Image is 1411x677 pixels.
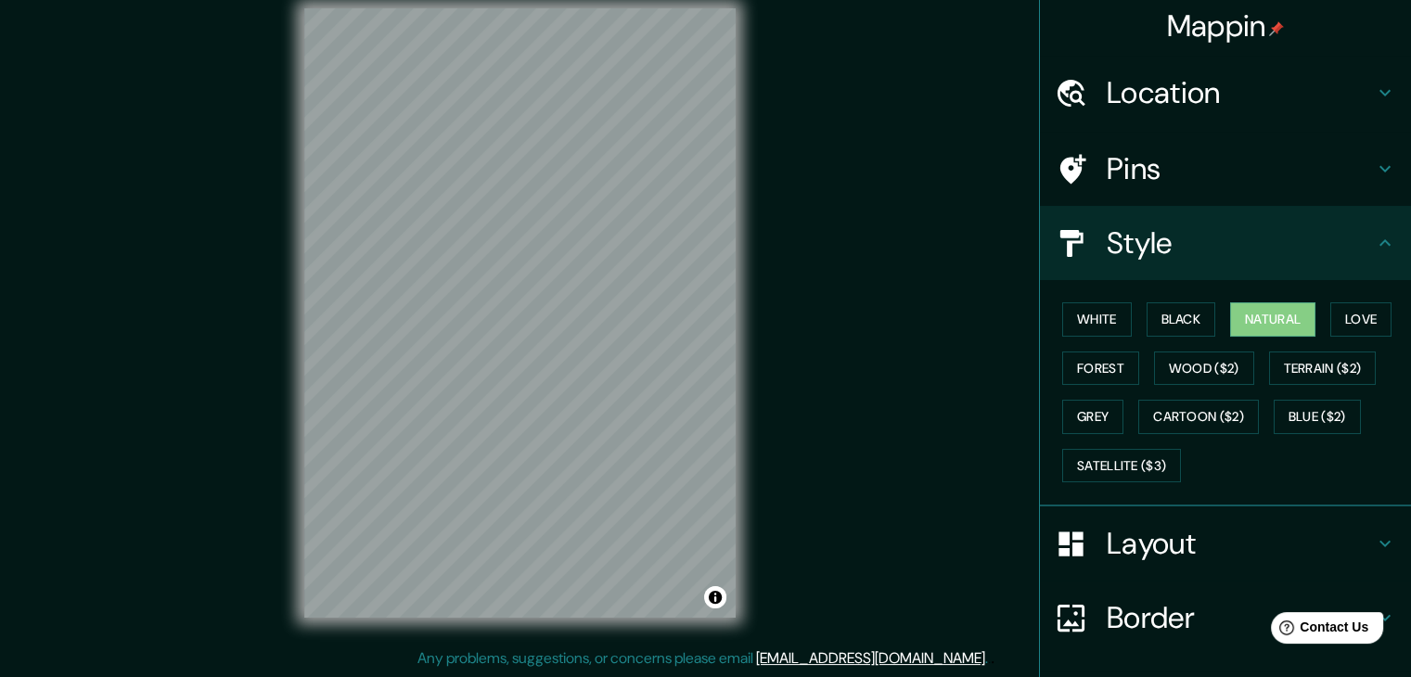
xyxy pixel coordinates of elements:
[1107,525,1374,562] h4: Layout
[991,647,994,670] div: .
[988,647,991,670] div: .
[1246,605,1391,657] iframe: Help widget launcher
[1040,132,1411,206] div: Pins
[1269,21,1284,36] img: pin-icon.png
[1230,302,1315,337] button: Natural
[1040,56,1411,130] div: Location
[756,648,985,668] a: [EMAIL_ADDRESS][DOMAIN_NAME]
[704,586,726,608] button: Toggle attribution
[1062,400,1123,434] button: Grey
[1107,74,1374,111] h4: Location
[1040,581,1411,655] div: Border
[1107,599,1374,636] h4: Border
[1269,351,1377,386] button: Terrain ($2)
[1062,449,1181,483] button: Satellite ($3)
[1274,400,1361,434] button: Blue ($2)
[1167,7,1285,45] h4: Mappin
[417,647,988,670] p: Any problems, suggestions, or concerns please email .
[1062,302,1132,337] button: White
[1138,400,1259,434] button: Cartoon ($2)
[1330,302,1392,337] button: Love
[1154,351,1254,386] button: Wood ($2)
[1040,506,1411,581] div: Layout
[1040,206,1411,280] div: Style
[1147,302,1216,337] button: Black
[1107,224,1374,262] h4: Style
[304,8,736,618] canvas: Map
[1062,351,1139,386] button: Forest
[1107,150,1374,187] h4: Pins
